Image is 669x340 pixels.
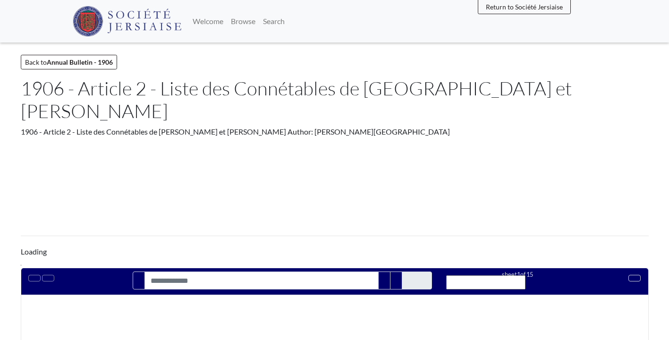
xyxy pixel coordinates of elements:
[21,55,117,69] a: Back toAnnual Bulletin - 1906
[73,6,182,36] img: Société Jersiaise
[486,3,563,11] span: Return to Société Jersiaise
[21,246,649,257] p: Loading
[517,271,520,278] span: 1
[227,12,259,31] a: Browse
[390,272,402,289] button: Next Match
[378,272,390,289] button: Previous Match
[28,275,41,281] button: Toggle text selection (Alt+T)
[133,272,145,289] button: Search
[21,126,649,137] div: 1906 - Article 2 - Liste des Connétables de [PERSON_NAME] et [PERSON_NAME] Author: [PERSON_NAME][...
[446,270,589,279] div: sheet of 15
[189,12,227,31] a: Welcome
[259,12,288,31] a: Search
[73,4,182,39] a: Société Jersiaise logo
[47,58,113,66] strong: Annual Bulletin - 1906
[21,77,649,122] h1: 1906 - Article 2 - Liste des Connétables de [GEOGRAPHIC_DATA] et [PERSON_NAME]
[628,275,641,281] button: Full screen mode
[42,275,54,281] button: Open transcription window
[144,272,379,289] input: Search for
